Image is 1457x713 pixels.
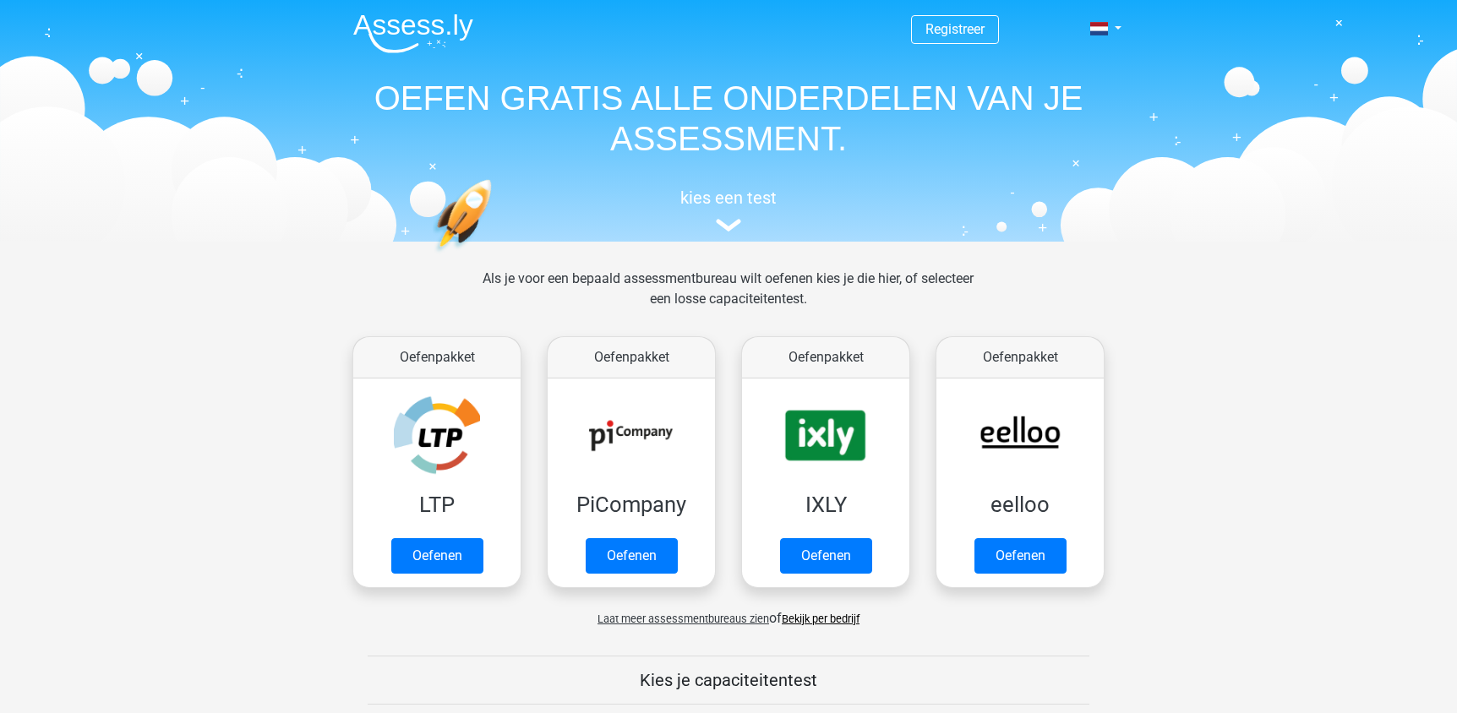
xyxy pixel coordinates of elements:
[433,179,557,332] img: oefenen
[368,670,1089,690] h5: Kies je capaciteitentest
[716,219,741,231] img: assessment
[391,538,483,574] a: Oefenen
[782,612,859,625] a: Bekijk per bedrijf
[353,14,473,53] img: Assessly
[340,78,1117,159] h1: OEFEN GRATIS ALLE ONDERDELEN VAN JE ASSESSMENT.
[340,188,1117,208] h5: kies een test
[469,269,987,329] div: Als je voor een bepaald assessmentbureau wilt oefenen kies je die hier, of selecteer een losse ca...
[925,21,985,37] a: Registreer
[586,538,678,574] a: Oefenen
[974,538,1067,574] a: Oefenen
[340,188,1117,232] a: kies een test
[780,538,872,574] a: Oefenen
[340,595,1117,629] div: of
[598,612,769,625] span: Laat meer assessmentbureaus zien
